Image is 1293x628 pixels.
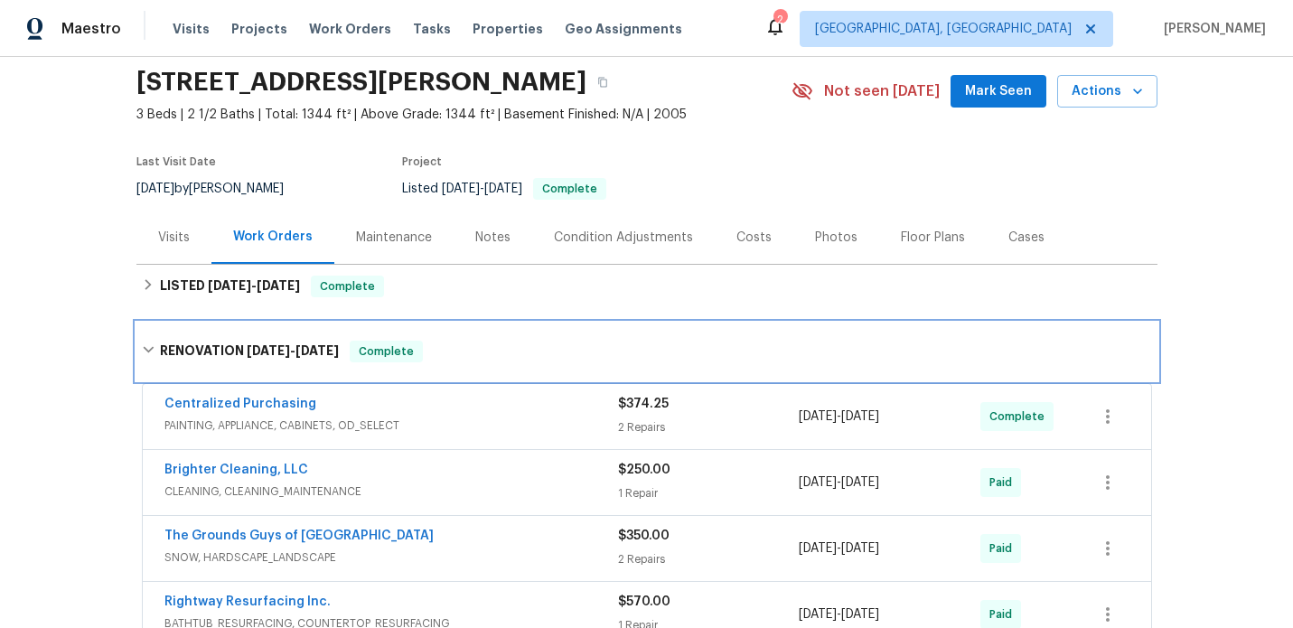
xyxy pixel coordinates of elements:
[841,476,879,489] span: [DATE]
[136,323,1157,380] div: RENOVATION [DATE]-[DATE]Complete
[799,605,879,623] span: -
[136,73,586,91] h2: [STREET_ADDRESS][PERSON_NAME]
[618,484,800,502] div: 1 Repair
[618,418,800,436] div: 2 Repairs
[799,608,837,621] span: [DATE]
[442,183,480,195] span: [DATE]
[136,106,792,124] span: 3 Beds | 2 1/2 Baths | Total: 1344 ft² | Above Grade: 1344 ft² | Basement Finished: N/A | 2005
[442,183,522,195] span: -
[618,595,670,608] span: $570.00
[586,66,619,98] button: Copy Address
[160,276,300,297] h6: LISTED
[295,344,339,357] span: [DATE]
[799,542,837,555] span: [DATE]
[841,608,879,621] span: [DATE]
[247,344,290,357] span: [DATE]
[402,183,606,195] span: Listed
[799,410,837,423] span: [DATE]
[965,80,1032,103] span: Mark Seen
[61,20,121,38] span: Maestro
[475,229,511,247] div: Notes
[989,473,1019,492] span: Paid
[231,20,287,38] span: Projects
[736,229,772,247] div: Costs
[164,548,618,567] span: SNOW, HARDSCAPE_LANDSCAPE
[989,408,1052,426] span: Complete
[309,20,391,38] span: Work Orders
[164,464,308,476] a: Brighter Cleaning, LLC
[158,229,190,247] div: Visits
[618,530,670,542] span: $350.00
[164,398,316,410] a: Centralized Purchasing
[799,476,837,489] span: [DATE]
[554,229,693,247] div: Condition Adjustments
[841,410,879,423] span: [DATE]
[356,229,432,247] div: Maintenance
[136,183,174,195] span: [DATE]
[173,20,210,38] span: Visits
[799,408,879,426] span: -
[473,20,543,38] span: Properties
[618,550,800,568] div: 2 Repairs
[824,82,940,100] span: Not seen [DATE]
[164,530,434,542] a: The Grounds Guys of [GEOGRAPHIC_DATA]
[136,178,305,200] div: by [PERSON_NAME]
[247,344,339,357] span: -
[136,265,1157,308] div: LISTED [DATE]-[DATE]Complete
[164,595,331,608] a: Rightway Resurfacing Inc.
[164,483,618,501] span: CLEANING, CLEANING_MAINTENANCE
[815,20,1072,38] span: [GEOGRAPHIC_DATA], [GEOGRAPHIC_DATA]
[160,341,339,362] h6: RENOVATION
[351,342,421,361] span: Complete
[951,75,1046,108] button: Mark Seen
[1157,20,1266,38] span: [PERSON_NAME]
[208,279,251,292] span: [DATE]
[257,279,300,292] span: [DATE]
[841,542,879,555] span: [DATE]
[799,473,879,492] span: -
[799,539,879,558] span: -
[313,277,382,295] span: Complete
[233,228,313,246] div: Work Orders
[618,464,670,476] span: $250.00
[618,398,669,410] span: $374.25
[989,539,1019,558] span: Paid
[815,229,857,247] div: Photos
[402,156,442,167] span: Project
[901,229,965,247] div: Floor Plans
[1072,80,1143,103] span: Actions
[208,279,300,292] span: -
[164,417,618,435] span: PAINTING, APPLIANCE, CABINETS, OD_SELECT
[773,11,786,29] div: 2
[565,20,682,38] span: Geo Assignments
[535,183,604,194] span: Complete
[136,156,216,167] span: Last Visit Date
[413,23,451,35] span: Tasks
[484,183,522,195] span: [DATE]
[1057,75,1157,108] button: Actions
[989,605,1019,623] span: Paid
[1008,229,1045,247] div: Cases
